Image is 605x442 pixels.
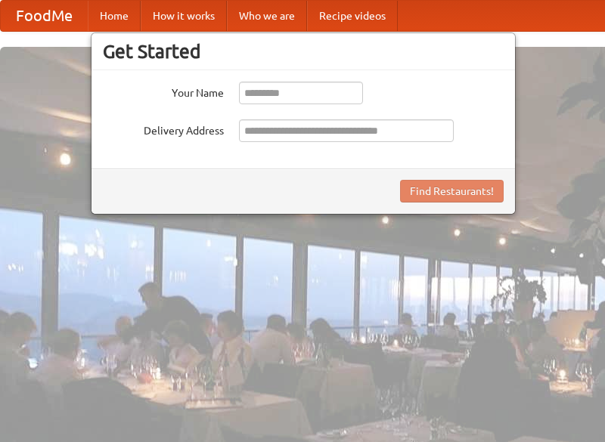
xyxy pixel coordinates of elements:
h3: Get Started [103,40,504,63]
button: Find Restaurants! [400,180,504,202]
label: Delivery Address [103,119,224,138]
a: FoodMe [1,1,88,31]
label: Your Name [103,82,224,100]
a: Recipe videos [307,1,398,31]
a: How it works [141,1,227,31]
a: Home [88,1,141,31]
a: Who we are [227,1,307,31]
